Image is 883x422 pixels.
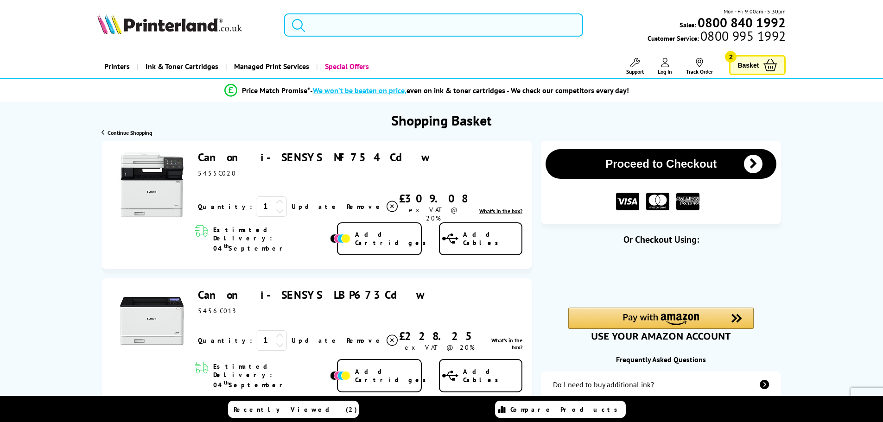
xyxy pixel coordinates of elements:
span: Add Cables [463,230,521,247]
span: Add Cables [463,367,521,384]
span: What's in the box? [479,208,522,214]
div: Amazon Pay - Use your Amazon account [568,308,754,340]
img: Canon i-SENSYS MF754Cdw [117,151,187,220]
span: Log In [658,68,672,75]
sup: th [224,242,229,249]
span: ex VAT @ 20% [405,343,475,352]
a: Delete item from your basket [347,334,399,347]
div: £309.08 [399,191,467,206]
a: Special Offers [316,55,376,78]
a: lnk_inthebox [479,208,522,214]
span: Add Cartridges [355,367,431,384]
iframe: PayPal [568,260,754,281]
img: MASTER CARD [646,193,669,211]
span: Quantity: [198,336,252,345]
img: Add Cartridges [330,371,350,380]
span: Quantity: [198,202,252,211]
div: Or Checkout Using: [541,233,781,246]
a: Delete item from your basket [347,200,399,214]
span: Price Match Promise* [242,86,310,95]
a: Recently Viewed (2) [228,401,359,418]
a: Support [626,58,644,75]
span: We won’t be beaten on price, [313,86,407,95]
div: - even on ink & toner cartridges - We check our competitors every day! [310,86,629,95]
a: Continue Shopping [102,129,152,136]
span: Add Cartridges [355,230,431,247]
a: Track Order [686,58,713,75]
span: Ink & Toner Cartridges [146,55,218,78]
span: Estimated Delivery: 04 September [213,226,328,252]
img: Add Cartridges [330,234,350,243]
a: Update [292,202,339,211]
span: Basket [737,59,759,71]
a: Update [292,336,339,345]
img: Canon i-SENSYS LBP673Cdw [117,288,187,357]
span: Recently Viewed (2) [234,405,357,414]
span: ex VAT @ 20% [409,206,457,222]
span: Remove [347,336,383,345]
sup: th [224,379,229,386]
span: Compare Products [510,405,623,414]
a: additional-ink [541,372,781,397]
span: Customer Service: [648,31,786,43]
a: Compare Products [495,401,626,418]
span: 5456C013 [198,307,237,315]
span: Sales: [680,20,696,29]
b: 0800 840 1992 [698,14,786,31]
a: Managed Print Services [225,55,316,78]
span: Remove [347,202,383,211]
a: Basket 2 [729,55,786,75]
li: modal_Promise [76,82,779,99]
span: 5455C020 [198,169,236,177]
span: 0800 995 1992 [699,31,786,40]
span: Mon - Fri 9:00am - 5:30pm [724,7,786,16]
a: Log In [658,58,672,75]
div: Frequently Asked Questions [541,355,781,364]
a: Printerland Logo [97,14,273,36]
a: Canon i-SENSYS LBP673Cdw [198,288,425,302]
a: Printers [97,55,137,78]
img: VISA [616,193,639,211]
a: Ink & Toner Cartridges [137,55,225,78]
span: Support [626,68,644,75]
a: lnk_inthebox [480,337,522,351]
a: 0800 840 1992 [696,18,786,27]
a: Canon i-SENSYS MF754Cdw [198,150,430,164]
div: £228.25 [399,329,480,343]
span: Continue Shopping [108,129,152,136]
span: Estimated Delivery: 04 September [213,362,328,389]
div: Do I need to buy additional ink? [553,380,654,389]
span: 2 [725,51,737,63]
button: Proceed to Checkout [546,149,776,179]
img: American Express [676,193,699,211]
span: What's in the box? [491,337,522,351]
h1: Shopping Basket [391,111,492,129]
img: Printerland Logo [97,14,242,34]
